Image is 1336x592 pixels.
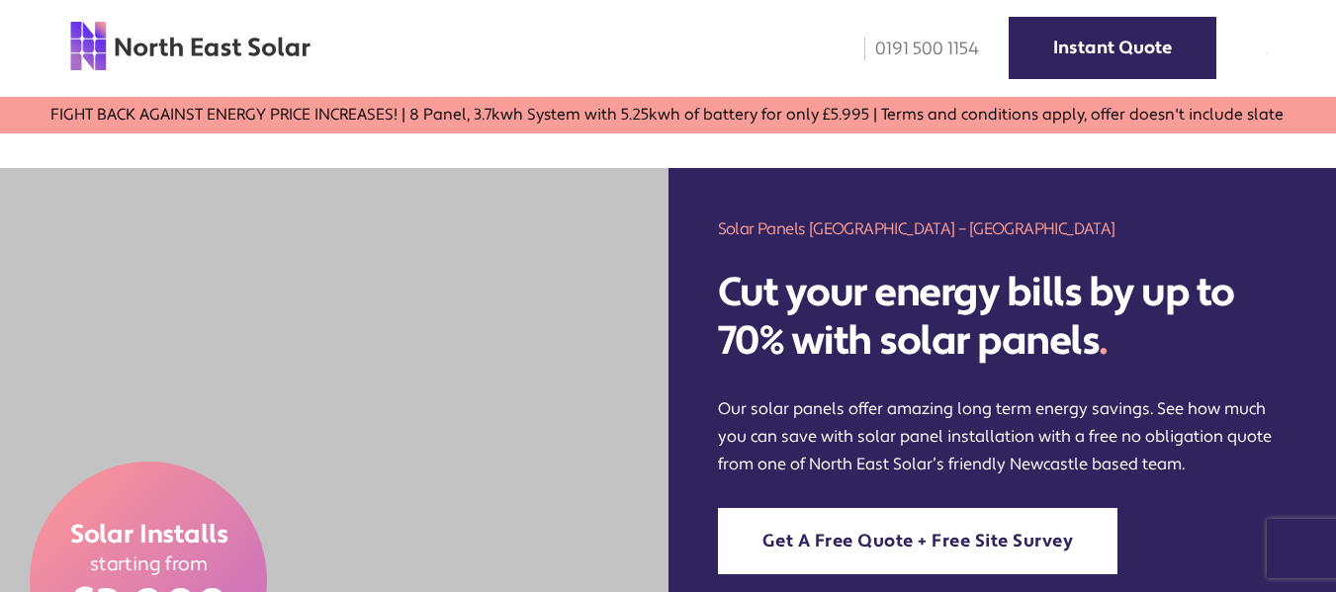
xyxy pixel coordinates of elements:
[864,38,865,60] img: phone icon
[69,519,227,552] span: Solar Installs
[69,20,312,72] img: north east solar logo
[850,38,979,60] a: 0191 500 1154
[718,508,1118,574] a: Get A Free Quote + Free Site Survey
[1099,316,1108,367] span: .
[718,395,1288,478] p: Our solar panels offer amazing long term energy savings. See how much you can save with solar pan...
[89,552,208,577] span: starting from
[718,270,1288,366] h2: Cut your energy bills by up to 70% with solar panels
[1009,17,1216,79] a: Instant Quote
[1266,52,1267,53] img: menu icon
[718,217,1288,240] h1: Solar Panels [GEOGRAPHIC_DATA] – [GEOGRAPHIC_DATA]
